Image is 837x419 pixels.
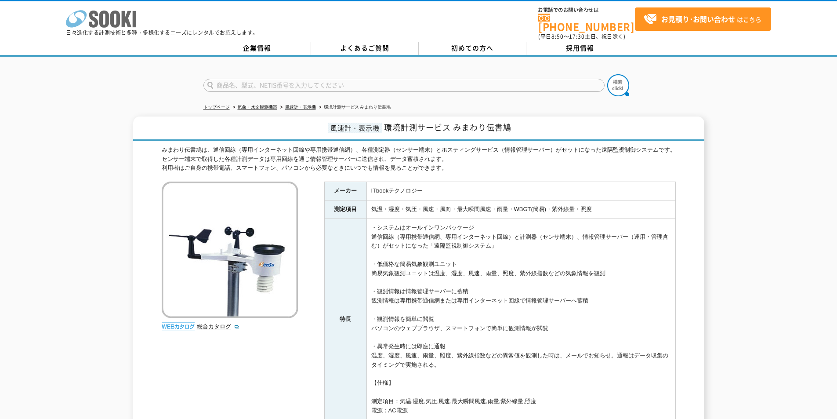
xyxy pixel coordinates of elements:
a: 初めての方へ [419,42,526,55]
img: btn_search.png [607,74,629,96]
input: 商品名、型式、NETIS番号を入力してください [203,79,605,92]
span: 初めての方へ [451,43,493,53]
th: メーカー [324,182,366,200]
li: 環境計測サービス みまわり伝書鳩 [317,103,391,112]
td: 気温・湿度・気圧・風速・風向・最大瞬間風速・雨量・WBGT(簡易)・紫外線量・照度 [366,200,675,219]
a: [PHONE_NUMBER] [538,14,635,32]
img: 環境計測サービス みまわり伝書鳩 [162,182,298,318]
span: 17:30 [569,33,585,40]
p: 日々進化する計測技術と多種・多様化するニーズにレンタルでお応えします。 [66,30,258,35]
span: 風速計・表示機 [328,123,382,133]
a: トップページ [203,105,230,109]
div: みまわり伝書鳩は、通信回線（専用インターネット回線や専用携帯通信網）、各種測定器（センサー端末）とホスティングサービス（情報管理サーバー）がセットになった遠隔監視制御システムです。 センサー端末... [162,146,676,173]
span: はこちら [644,13,761,26]
th: 測定項目 [324,200,366,219]
img: webカタログ [162,322,195,331]
span: お電話でのお問い合わせは [538,7,635,13]
a: 気象・水文観測機器 [238,105,277,109]
strong: お見積り･お問い合わせ [661,14,735,24]
a: 企業情報 [203,42,311,55]
a: よくあるご質問 [311,42,419,55]
a: お見積り･お問い合わせはこちら [635,7,771,31]
td: ITbookテクノロジー [366,182,675,200]
span: 8:50 [551,33,564,40]
span: (平日 ～ 土日、祝日除く) [538,33,625,40]
span: 環境計測サービス みまわり伝書鳩 [384,121,511,133]
a: 採用情報 [526,42,634,55]
a: 総合カタログ [197,323,240,330]
a: 風速計・表示機 [285,105,316,109]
